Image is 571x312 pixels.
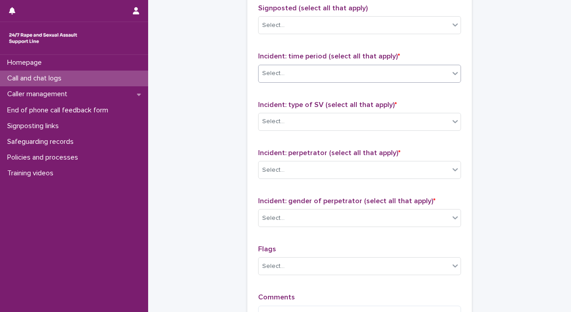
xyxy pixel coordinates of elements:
span: Signposted (select all that apply) [258,4,368,12]
div: Select... [262,117,285,126]
p: Safeguarding records [4,138,81,146]
p: Training videos [4,169,61,178]
p: Call and chat logs [4,74,69,83]
img: rhQMoQhaT3yELyF149Cw [7,29,79,47]
p: End of phone call feedback form [4,106,115,115]
span: Incident: time period (select all that apply) [258,53,400,60]
div: Select... [262,262,285,271]
div: Select... [262,214,285,223]
p: Caller management [4,90,75,98]
p: Signposting links [4,122,66,130]
p: Policies and processes [4,153,85,162]
span: Incident: gender of perpetrator (select all that apply) [258,197,435,205]
span: Comments [258,294,295,301]
div: Select... [262,165,285,175]
span: Incident: perpetrator (select all that apply) [258,149,400,156]
div: Select... [262,21,285,30]
p: Homepage [4,58,49,67]
span: Flags [258,245,276,253]
span: Incident: type of SV (select all that apply) [258,101,397,108]
div: Select... [262,69,285,78]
